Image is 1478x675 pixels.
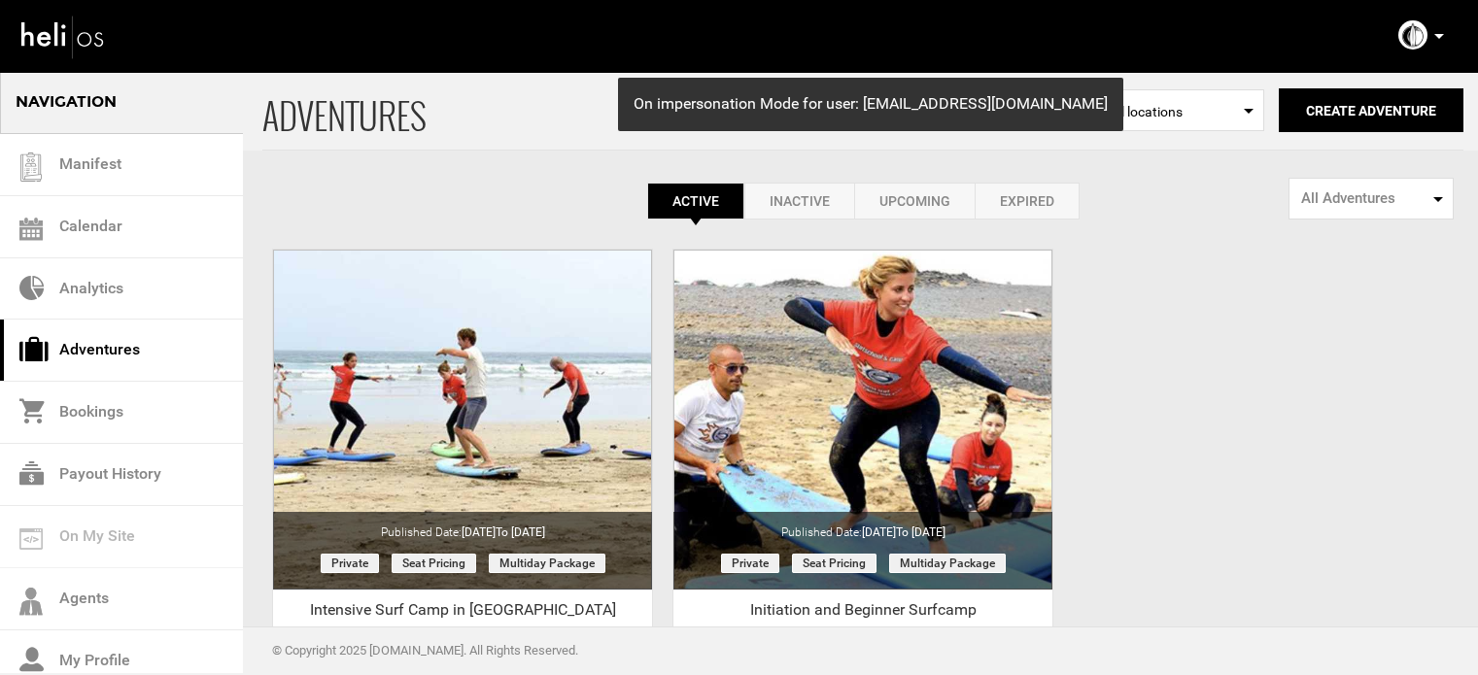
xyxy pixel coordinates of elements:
img: guest-list.svg [17,152,46,182]
img: fb50811a2d6ae1c902088148ecd6c9af.png [1398,20,1427,50]
a: Active [647,183,744,219]
span: Private [321,554,379,573]
div: Initiation and Beginner Surfcamp [673,599,1052,628]
div: Intensive Surf Camp in [GEOGRAPHIC_DATA] [273,599,652,628]
span: All Adventures [1301,188,1428,209]
img: calendar.svg [19,218,43,241]
img: on_my_site.svg [19,528,43,550]
button: Create Adventure [1279,88,1463,132]
span: Seat Pricing [392,554,476,573]
button: All Adventures [1289,178,1454,219]
span: ADVENTURES [262,71,1099,150]
a: Upcoming [854,183,975,219]
span: Private [721,554,779,573]
div: On impersonation Mode for user: [EMAIL_ADDRESS][DOMAIN_NAME] [618,78,1123,131]
span: All locations [1110,102,1254,121]
span: to [DATE] [896,525,945,539]
span: Select box activate [1099,89,1264,131]
span: Seat Pricing [792,554,876,573]
span: [DATE] [462,525,545,539]
img: heli-logo [19,11,107,62]
span: [DATE] [862,525,945,539]
div: Published Date: [673,512,1052,541]
span: to [DATE] [496,525,545,539]
span: Multiday package [489,554,605,573]
a: Inactive [744,183,854,219]
span: Multiday package [889,554,1006,573]
img: agents-icon.svg [19,588,43,616]
div: Published Date: [273,512,652,541]
a: Expired [975,183,1080,219]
